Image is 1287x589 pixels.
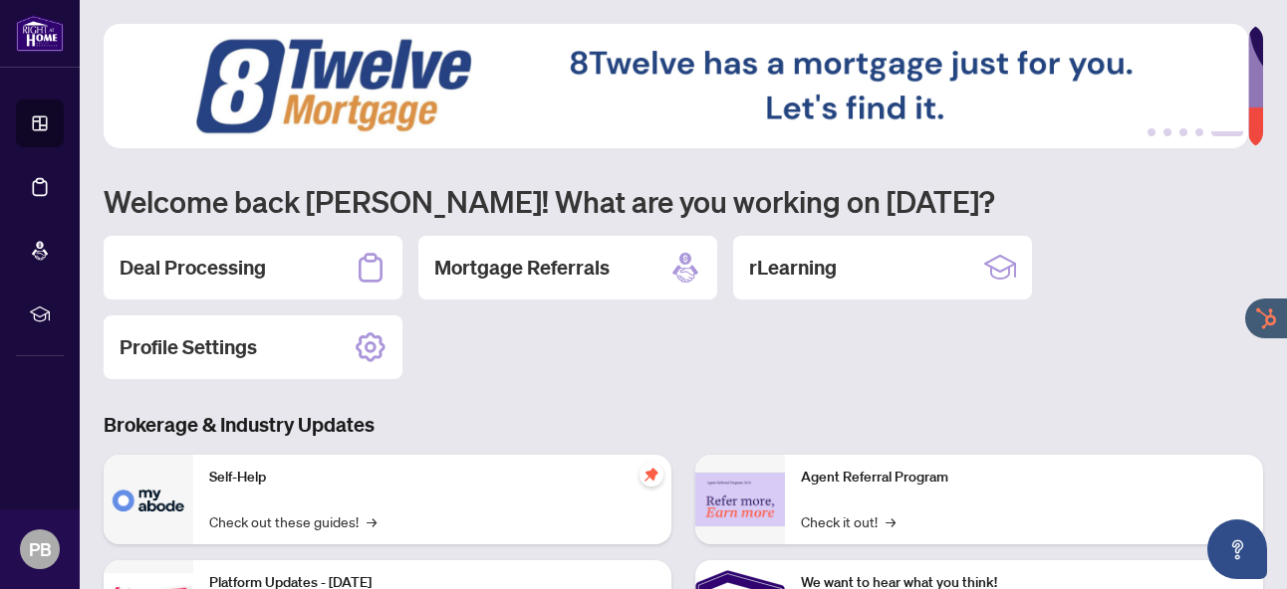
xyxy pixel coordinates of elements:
button: 4 [1195,128,1203,136]
button: 2 [1163,128,1171,136]
img: Agent Referral Program [695,473,785,527]
span: PB [29,535,52,563]
h1: Welcome back [PERSON_NAME]! What are you working on [DATE]? [104,182,1263,220]
button: 5 [1211,128,1243,136]
a: Check it out!→ [801,510,896,532]
button: 1 [1148,128,1156,136]
span: → [886,510,896,532]
a: Check out these guides!→ [209,510,377,532]
h2: Deal Processing [120,254,266,282]
img: Self-Help [104,455,193,544]
h2: Profile Settings [120,333,257,361]
p: Agent Referral Program [801,467,1247,489]
h2: Mortgage Referrals [434,254,610,282]
button: 3 [1179,128,1187,136]
img: Slide 4 [104,24,1248,148]
span: → [367,510,377,532]
h3: Brokerage & Industry Updates [104,411,1263,439]
span: pushpin [640,463,663,487]
p: Self-Help [209,467,655,489]
h2: rLearning [749,254,837,282]
button: Open asap [1207,519,1267,579]
img: logo [16,15,64,52]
